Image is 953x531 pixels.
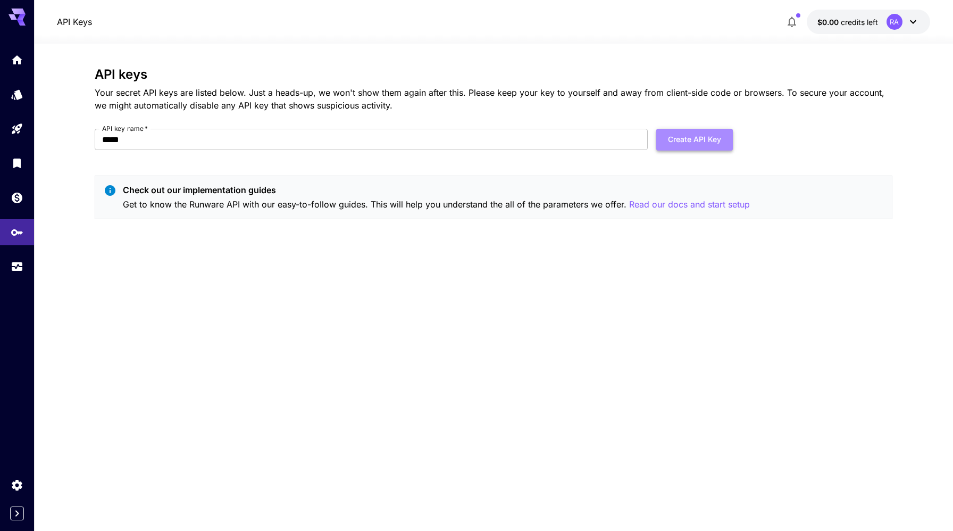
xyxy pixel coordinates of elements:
button: Expand sidebar [10,507,24,520]
nav: breadcrumb [57,15,92,28]
a: API Keys [57,15,92,28]
button: Create API Key [656,129,733,151]
span: credits left [841,18,878,27]
div: Settings [11,478,23,492]
div: Library [11,156,23,170]
div: API Keys [11,226,23,239]
h3: API keys [95,67,892,82]
div: Usage [11,260,23,273]
span: $0.00 [817,18,841,27]
div: Models [11,88,23,101]
p: Get to know the Runware API with our easy-to-follow guides. This will help you understand the all... [123,198,750,211]
div: $0.00 [817,16,878,28]
button: Read our docs and start setup [629,198,750,211]
div: Wallet [11,191,23,204]
p: Check out our implementation guides [123,184,750,196]
div: Home [11,53,23,67]
p: Your secret API keys are listed below. Just a heads-up, we won't show them again after this. Plea... [95,86,892,112]
label: API key name [102,124,148,133]
button: $0.00RA [807,10,930,34]
div: Playground [11,122,23,136]
div: RA [887,14,902,30]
